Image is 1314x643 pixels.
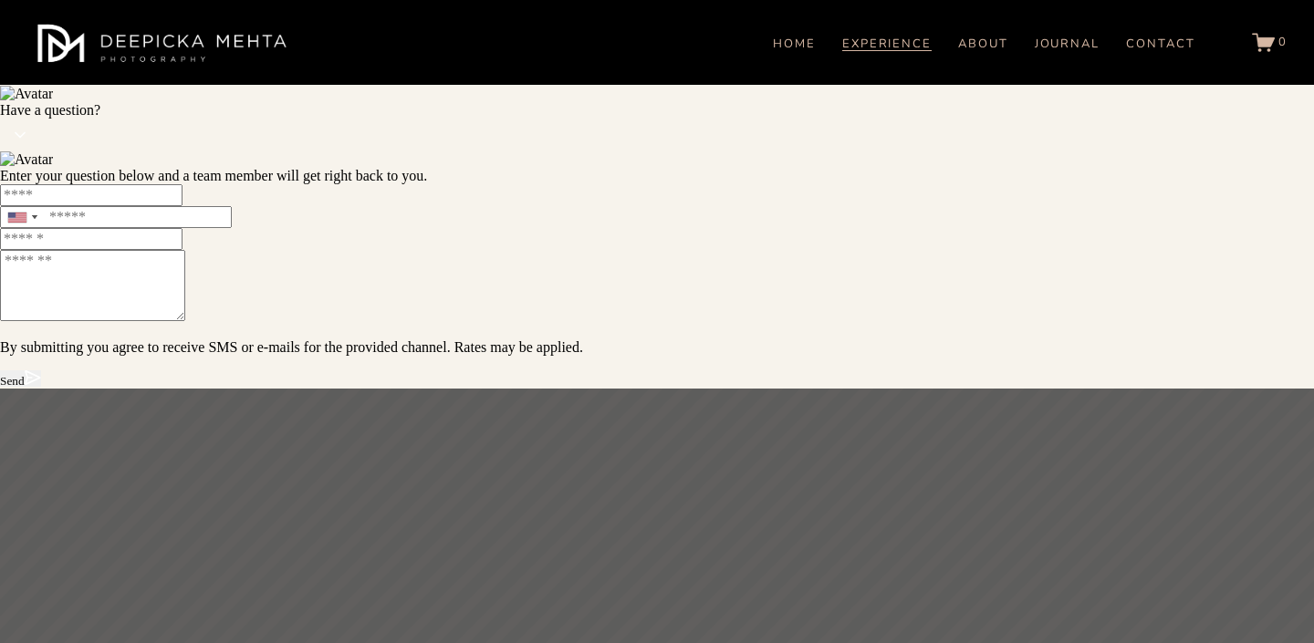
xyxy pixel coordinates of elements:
[1278,34,1288,50] span: 0
[773,36,816,52] a: HOME
[1126,36,1195,52] a: CONTACT
[842,36,933,52] a: EXPERIENCE
[1252,31,1288,54] a: 0 items in cart
[958,36,1008,52] a: ABOUT
[26,11,297,75] img: Austin Wedding Photographer - Deepicka Mehta Photography &amp; Cinematography
[1035,36,1100,52] a: folder dropdown
[1035,37,1100,52] span: JOURNAL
